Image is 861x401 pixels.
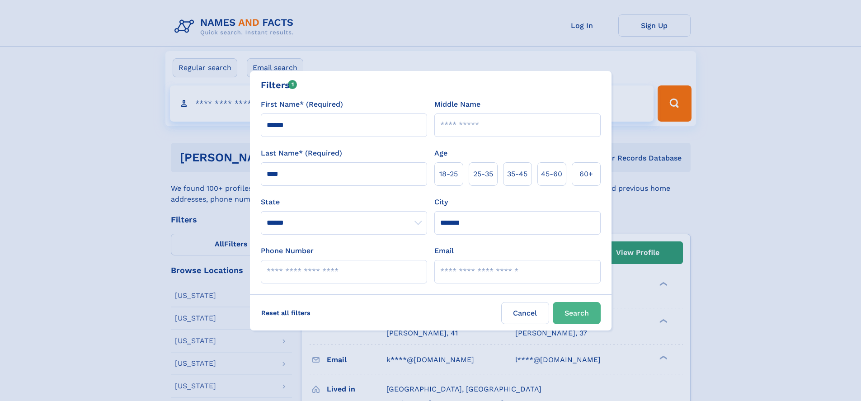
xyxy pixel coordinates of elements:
[473,169,493,179] span: 25‑35
[434,99,480,110] label: Middle Name
[255,302,316,324] label: Reset all filters
[541,169,562,179] span: 45‑60
[434,245,454,256] label: Email
[507,169,527,179] span: 35‑45
[261,148,342,159] label: Last Name* (Required)
[261,78,297,92] div: Filters
[261,197,427,208] label: State
[579,169,593,179] span: 60+
[261,245,314,256] label: Phone Number
[501,302,549,324] label: Cancel
[434,148,447,159] label: Age
[439,169,458,179] span: 18‑25
[434,197,448,208] label: City
[553,302,601,324] button: Search
[261,99,343,110] label: First Name* (Required)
